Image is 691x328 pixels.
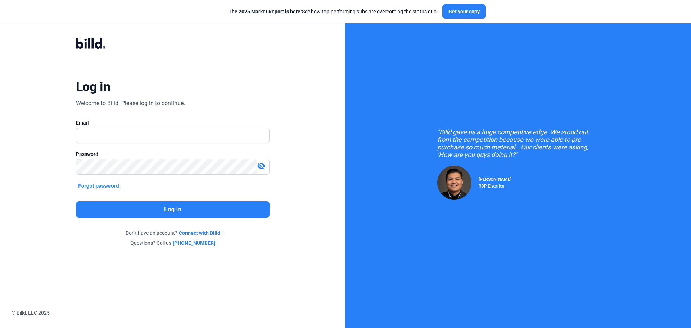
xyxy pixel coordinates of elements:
span: The 2025 Market Report is here: [229,9,302,14]
div: RDP Electrical [479,182,511,189]
div: Log in [76,79,110,95]
button: Get your copy [442,4,486,19]
a: Connect with Billd [179,229,220,237]
div: Welcome to Billd! Please log in to continue. [76,99,185,108]
div: Password [76,150,270,158]
a: [PHONE_NUMBER] [173,239,215,247]
img: Raul Pacheco [437,166,471,200]
button: Log in [76,201,270,218]
div: Questions? Call us [76,239,270,247]
div: Don't have an account? [76,229,270,237]
div: "Billd gave us a huge competitive edge. We stood out from the competition because we were able to... [437,128,599,158]
span: [PERSON_NAME] [479,177,511,182]
div: See how top-performing subs are overcoming the status quo. [229,8,438,15]
button: Forgot password [76,182,121,190]
mat-icon: visibility_off [257,162,266,170]
div: Email [76,119,270,126]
